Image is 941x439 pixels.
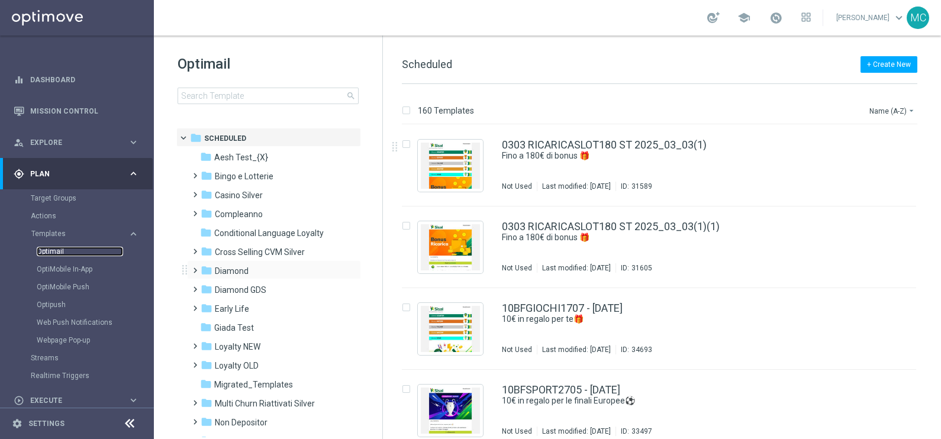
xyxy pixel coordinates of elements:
i: folder [201,208,212,220]
span: Aesh Test_{X} [214,152,268,163]
a: Fino a 180€ di bonus 🎁​ [502,232,839,243]
div: Last modified: [DATE] [537,182,615,191]
div: play_circle_outline Execute keyboard_arrow_right [13,396,140,405]
div: Target Groups [31,189,153,207]
a: Realtime Triggers [31,371,123,380]
i: folder [200,151,212,163]
div: Explore [14,137,128,148]
i: keyboard_arrow_right [128,395,139,406]
img: 31589.jpeg [421,143,480,189]
i: folder [201,283,212,295]
div: Not Used [502,182,532,191]
div: Realtime Triggers [31,367,153,385]
a: OptiMobile Push [37,282,123,292]
a: Actions [31,211,123,221]
span: Loyalty OLD [215,360,259,371]
div: 10€ in regalo per te🎁 [502,314,866,325]
span: Plan [30,170,128,177]
div: ID: [615,182,652,191]
div: Execute [14,395,128,406]
i: folder [200,227,212,238]
a: [PERSON_NAME]keyboard_arrow_down [835,9,907,27]
a: 10€ in regalo per te🎁 [502,314,839,325]
div: Fino a 180€ di bonus 🎁​ [502,232,866,243]
div: Actions [31,207,153,225]
i: play_circle_outline [14,395,24,406]
a: Settings [28,420,65,427]
span: Scheduled [204,133,246,144]
a: 10BFSPORT2705 - [DATE] [502,385,620,395]
div: Not Used [502,263,532,273]
button: gps_fixed Plan keyboard_arrow_right [13,169,140,179]
a: Target Groups [31,193,123,203]
i: settings [12,418,22,429]
div: Plan [14,169,128,179]
div: Webpage Pop-up [37,331,153,349]
a: Dashboard [30,64,139,95]
i: keyboard_arrow_right [128,228,139,240]
div: 34693 [631,345,652,354]
a: Fino a 180€ di bonus 🎁​ [502,150,839,162]
span: Diamond [215,266,249,276]
div: OptiMobile In-App [37,260,153,278]
div: MC [907,7,929,29]
span: Non Depositor [215,417,268,428]
a: 10BFGIOCHI1707 - [DATE] [502,303,623,314]
img: 34693.jpeg [421,306,480,352]
i: arrow_drop_down [907,106,916,115]
span: search [346,91,356,101]
i: keyboard_arrow_right [128,168,139,179]
i: folder [201,170,212,182]
span: Casino Silver [215,190,263,201]
h1: Optimail [178,54,359,73]
img: 33497.jpeg [421,388,480,434]
div: Fino a 180€ di bonus 🎁​ [502,150,866,162]
img: 31605.jpeg [421,224,480,270]
span: Bingo e Lotterie [215,171,273,182]
span: Templates [31,230,116,237]
button: Templates keyboard_arrow_right [31,229,140,238]
span: keyboard_arrow_down [892,11,905,24]
div: Streams [31,349,153,367]
div: 31589 [631,182,652,191]
span: Execute [30,397,128,404]
p: 160 Templates [418,105,474,116]
span: Conditional Language Loyalty [214,228,324,238]
button: Name (A-Z)arrow_drop_down [868,104,917,118]
i: folder [201,264,212,276]
a: Optipush [37,300,123,309]
div: Dashboard [14,64,139,95]
i: folder [201,302,212,314]
div: OptiMobile Push [37,278,153,296]
div: Templates [31,230,128,237]
div: Optipush [37,296,153,314]
div: Mission Control [14,95,139,127]
a: Web Push Notifications [37,318,123,327]
div: Press SPACE to select this row. [390,206,939,288]
a: 10€ in regalo per le finali Europee⚽ [502,395,839,406]
i: folder [201,246,212,257]
span: Cross Selling CVM Silver [215,247,305,257]
div: Web Push Notifications [37,314,153,331]
i: person_search [14,137,24,148]
i: folder [201,359,212,371]
div: ID: [615,427,652,436]
i: gps_fixed [14,169,24,179]
span: Giada Test [214,322,254,333]
i: folder [201,189,212,201]
button: Mission Control [13,106,140,116]
div: Last modified: [DATE] [537,345,615,354]
a: Streams [31,353,123,363]
div: ID: [615,263,652,273]
i: folder [201,397,212,409]
span: Diamond GDS [215,285,266,295]
a: Mission Control [30,95,139,127]
i: folder [200,378,212,390]
i: keyboard_arrow_right [128,137,139,148]
a: 0303 RICARICASLOT180 ST 2025_03_03(1)(1) [502,221,720,232]
div: ID: [615,345,652,354]
button: equalizer Dashboard [13,75,140,85]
